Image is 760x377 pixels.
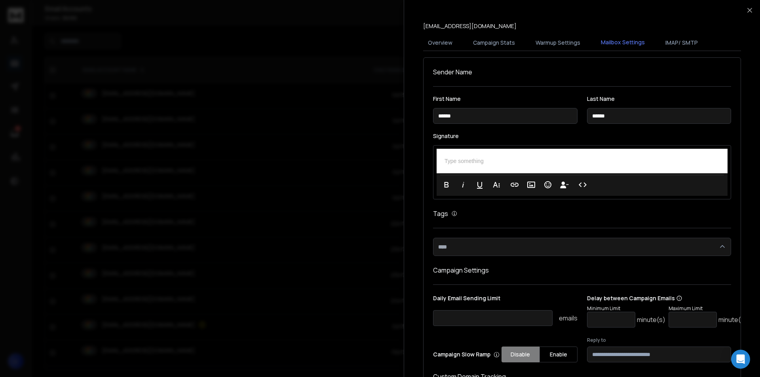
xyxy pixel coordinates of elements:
[575,177,590,193] button: Code View
[637,315,665,324] p: minute(s)
[423,22,517,30] p: [EMAIL_ADDRESS][DOMAIN_NAME]
[587,337,731,343] label: Reply to
[731,350,750,369] div: Open Intercom Messenger
[669,305,747,312] p: Maximum Limit
[587,294,747,302] p: Delay between Campaign Emails
[439,177,454,193] button: Bold (Ctrl+B)
[557,177,572,193] button: Insert Unsubscribe Link
[468,34,520,51] button: Campaign Stats
[661,34,703,51] button: IMAP/ SMTP
[433,209,448,218] h1: Tags
[531,34,585,51] button: Warmup Settings
[433,67,731,77] h1: Sender Name
[587,96,731,102] label: Last Name
[718,315,747,324] p: minute(s)
[472,177,487,193] button: Underline (Ctrl+U)
[423,34,457,51] button: Overview
[456,177,471,193] button: Italic (Ctrl+I)
[433,133,731,139] label: Signature
[540,347,578,362] button: Enable
[433,265,731,275] h1: Campaign Settings
[540,177,555,193] button: Emoticons
[559,313,578,323] p: emails
[502,347,540,362] button: Disable
[433,294,578,305] p: Daily Email Sending Limit
[433,96,578,102] label: First Name
[507,177,522,193] button: Insert Link (Ctrl+K)
[596,34,650,52] button: Mailbox Settings
[489,177,504,193] button: More Text
[524,177,539,193] button: Insert Image (Ctrl+P)
[433,350,500,358] p: Campaign Slow Ramp
[587,305,665,312] p: Minimum Limit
